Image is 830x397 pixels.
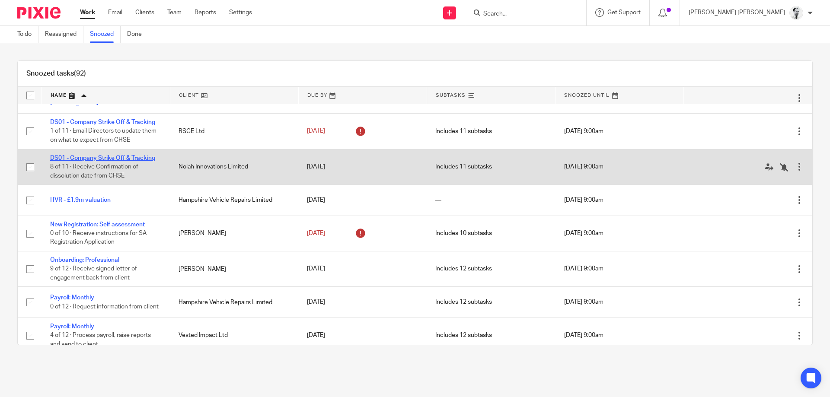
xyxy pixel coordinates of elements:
span: Get Support [607,10,641,16]
span: Subtasks [436,93,466,98]
span: 8 of 11 · Receive Confirmation of dissolution date from CHSE [50,164,138,179]
a: Email [108,8,122,17]
a: Reports [195,8,216,17]
td: [PERSON_NAME] [170,251,298,286]
td: Vested Impact Ltd [170,318,298,353]
span: [DATE] [307,230,325,236]
span: [DATE] 9:00am [564,197,603,203]
td: Hampshire Vehicle Repairs Limited [170,185,298,216]
span: [DATE] 9:00am [564,230,603,236]
img: Mass_2025.jpg [789,6,803,20]
td: Hampshire Vehicle Repairs Limited [170,287,298,318]
span: [DATE] [307,197,325,203]
a: Snoozed [90,26,121,43]
span: Includes 11 subtasks [435,164,492,170]
span: 0 of 10 · Receive instructions for SA Registration Application [50,230,147,245]
a: Onboarding: Professional [50,257,119,263]
a: Payroll: Monthly [50,295,94,301]
a: DS01 - Company Strike Off & Tracking [50,119,155,125]
span: [DATE] 9:00am [564,164,603,170]
span: 0 of 12 · Request information from client [50,304,159,310]
span: Includes 11 subtasks [435,128,492,134]
img: Pixie [17,7,61,19]
a: Payroll: Monthly [50,324,94,330]
td: [PERSON_NAME] [170,216,298,251]
a: HVR - £1.9m valuation [50,197,111,203]
a: Discuss IHT issues with [PERSON_NAME] [50,91,114,105]
a: Reassigned [45,26,83,43]
span: [DATE] [307,299,325,305]
span: [DATE] 9:00am [564,266,603,272]
a: Settings [229,8,252,17]
a: DS01 - Company Strike Off & Tracking [50,155,155,161]
td: — [427,185,555,216]
span: Includes 12 subtasks [435,299,492,305]
a: New Registration: Self assessment [50,222,145,228]
span: 4 of 12 · Process payroll, raise reports and send to client [50,332,151,347]
span: [DATE] 9:00am [564,128,603,134]
span: [DATE] [307,128,325,134]
span: [DATE] 9:00am [564,299,603,305]
span: [DATE] [307,164,325,170]
span: (92) [74,70,86,77]
input: Search [482,10,560,18]
a: Team [167,8,182,17]
a: Done [127,26,148,43]
span: 1 of 11 · Email Directors to update them on what to expect from CHSE [50,128,156,143]
td: RSGE Ltd [170,114,298,149]
span: [DATE] [307,266,325,272]
span: [DATE] [307,333,325,339]
span: 9 of 12 · Receive signed letter of engagement back from client [50,266,137,281]
a: Work [80,8,95,17]
h1: Snoozed tasks [26,69,86,78]
a: To do [17,26,38,43]
span: Includes 10 subtasks [435,230,492,236]
span: [DATE] 9:00am [564,333,603,339]
p: [PERSON_NAME] [PERSON_NAME] [689,8,785,17]
a: Clients [135,8,154,17]
span: Includes 12 subtasks [435,266,492,272]
span: Includes 12 subtasks [435,333,492,339]
td: Nolah Innovations Limited [170,149,298,184]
